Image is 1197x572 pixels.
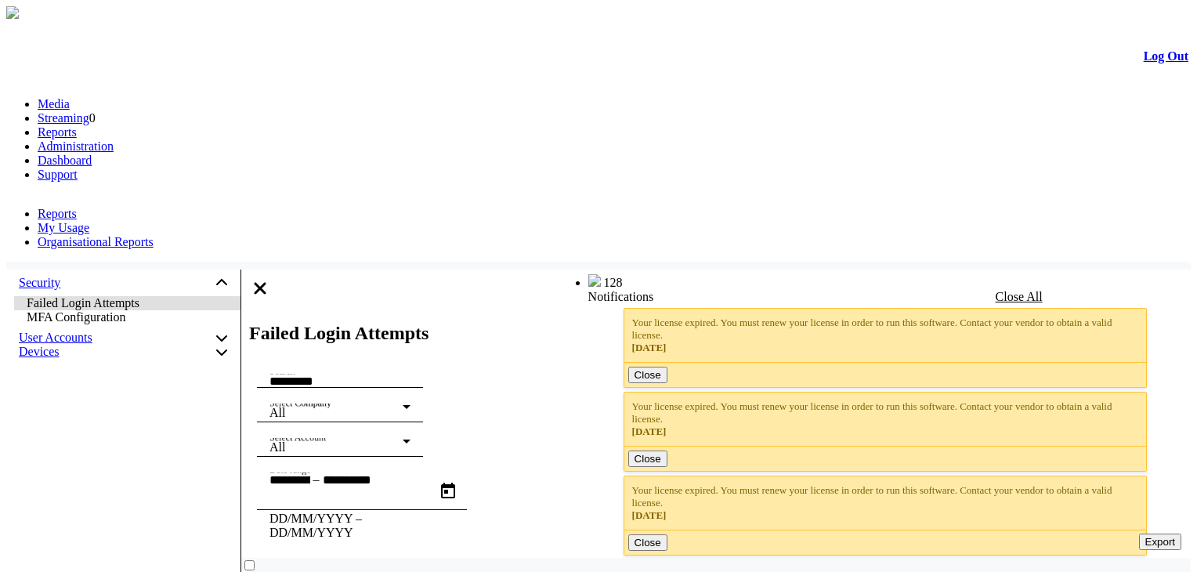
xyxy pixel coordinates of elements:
[244,560,255,570] input: Press Space to toggle all rows selection (unchecked)
[269,510,442,540] mat-hint: DD/MM/YYYY – DD/MM/YYYY
[1144,49,1188,63] a: Log Out
[38,235,154,248] a: Organisational Reports
[313,472,320,487] span: –
[38,221,89,234] a: My Usage
[38,125,77,139] a: Reports
[19,345,60,359] a: Devices
[19,331,92,345] a: User Accounts
[38,154,92,167] a: Dashboard
[19,276,60,290] a: Security
[27,310,125,324] span: MFA Configuration
[14,310,240,324] a: MFA Configuration
[89,111,96,125] span: 0
[6,6,19,19] img: arrow-3.png
[38,139,114,153] a: Administration
[269,366,295,376] mat-label: Search
[14,296,240,310] a: Failed Login Attempts
[429,472,467,510] button: Open calendar
[38,111,89,125] a: Streaming
[38,97,70,110] a: Media
[249,323,1191,344] h2: Failed Login Attempts
[38,168,78,181] a: Support
[1139,534,1182,550] button: Export
[269,440,285,454] span: All
[27,296,139,310] span: Failed Login Attempts
[38,207,77,220] a: Reports
[269,406,285,419] span: All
